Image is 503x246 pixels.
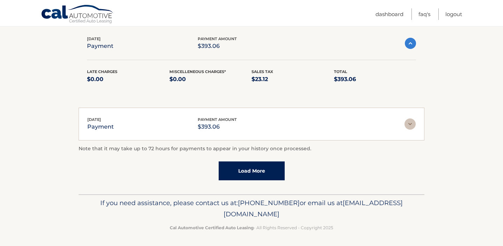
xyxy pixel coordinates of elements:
span: Late Charges [87,69,117,74]
span: [PHONE_NUMBER] [238,199,300,207]
p: $393.06 [198,122,237,132]
p: $393.06 [334,74,416,84]
span: [DATE] [87,36,101,41]
span: [EMAIL_ADDRESS][DOMAIN_NAME] [224,199,403,218]
span: payment amount [198,36,237,41]
span: payment amount [198,117,237,122]
p: $23.12 [251,74,334,84]
a: Logout [445,8,462,20]
p: payment [87,41,114,51]
p: $393.06 [198,41,237,51]
img: accordion-rest.svg [404,118,416,130]
span: Miscelleneous Charges* [169,69,226,74]
strong: Cal Automotive Certified Auto Leasing [170,225,254,230]
a: Dashboard [376,8,403,20]
p: $0.00 [87,74,169,84]
p: - All Rights Reserved - Copyright 2025 [83,224,420,231]
p: If you need assistance, please contact us at: or email us at [83,197,420,220]
a: Cal Automotive [41,5,114,25]
p: Note that it may take up to 72 hours for payments to appear in your history once processed. [79,145,424,153]
a: Load More [219,161,285,180]
p: $0.00 [169,74,252,84]
span: [DATE] [87,117,101,122]
span: Total [334,69,347,74]
p: payment [87,122,114,132]
img: accordion-active.svg [405,38,416,49]
a: FAQ's [418,8,430,20]
span: Sales Tax [251,69,273,74]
